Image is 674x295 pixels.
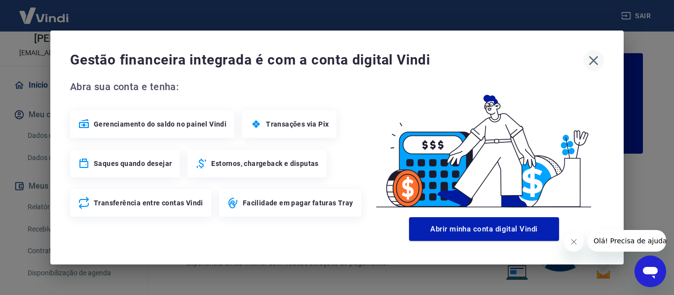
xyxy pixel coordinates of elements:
[564,232,584,252] iframe: Fechar mensagem
[70,50,583,70] span: Gestão financeira integrada é com a conta digital Vindi
[588,230,666,252] iframe: Mensagem da empresa
[6,7,83,15] span: Olá! Precisa de ajuda?
[94,119,226,129] span: Gerenciamento do saldo no painel Vindi
[94,159,172,168] span: Saques quando desejar
[211,159,318,168] span: Estornos, chargeback e disputas
[94,198,203,208] span: Transferência entre contas Vindi
[364,79,604,213] img: Good Billing
[409,217,559,241] button: Abrir minha conta digital Vindi
[243,198,353,208] span: Facilidade em pagar faturas Tray
[70,79,364,95] span: Abra sua conta e tenha:
[635,256,666,287] iframe: Botão para abrir a janela de mensagens
[266,119,329,129] span: Transações via Pix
